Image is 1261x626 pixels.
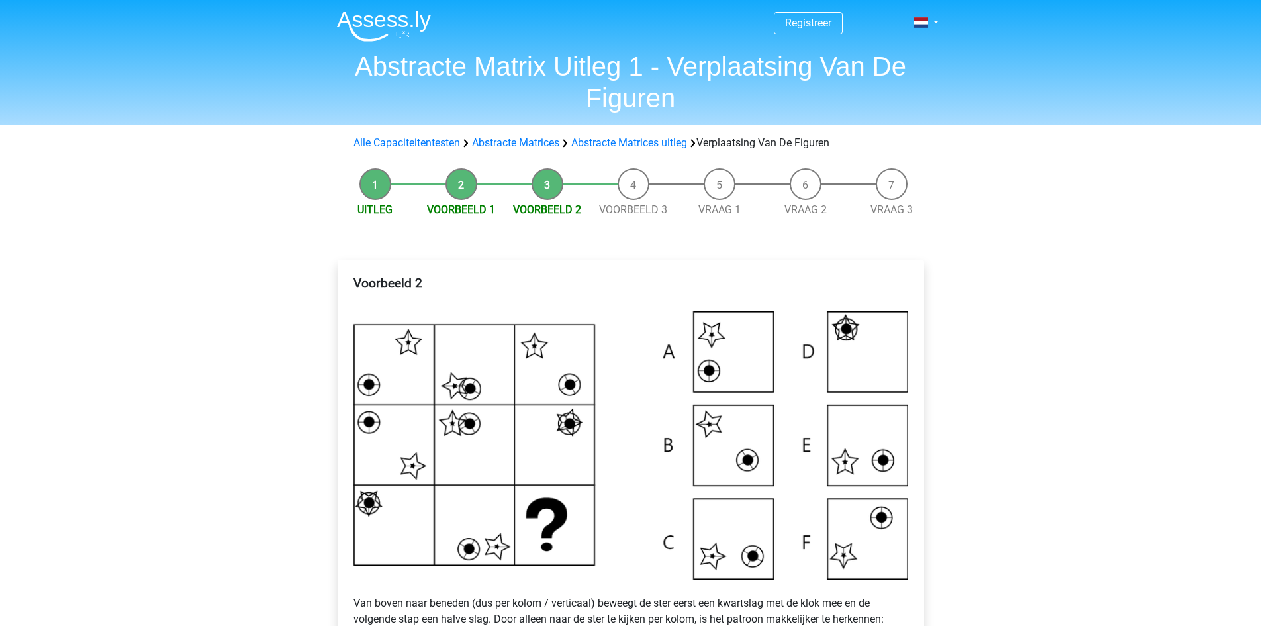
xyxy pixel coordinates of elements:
[571,136,687,149] a: Abstracte Matrices uitleg
[353,311,908,579] img: Voorbeeld3.png
[348,135,913,151] div: Verplaatsing Van De Figuren
[513,203,581,216] a: Voorbeeld 2
[357,203,393,216] a: Uitleg
[698,203,741,216] a: Vraag 1
[870,203,913,216] a: Vraag 3
[337,11,431,42] img: Assessly
[427,203,495,216] a: Voorbeeld 1
[599,203,667,216] a: Voorbeeld 3
[785,17,831,29] a: Registreer
[353,136,460,149] a: Alle Capaciteitentesten
[326,50,935,114] h1: Abstracte Matrix Uitleg 1 - Verplaatsing Van De Figuren
[353,276,422,291] b: Voorbeeld 2
[472,136,559,149] a: Abstracte Matrices
[784,203,827,216] a: Vraag 2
